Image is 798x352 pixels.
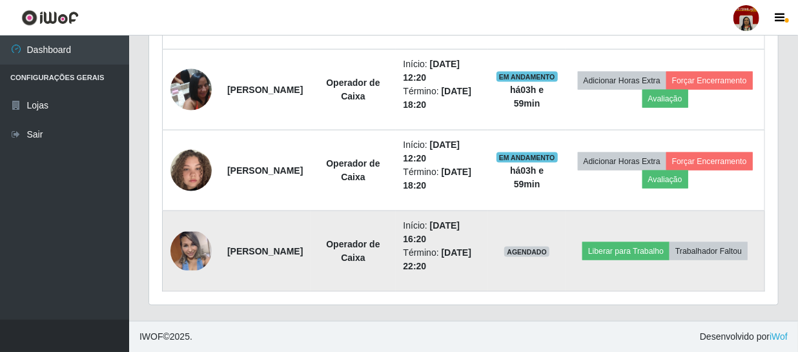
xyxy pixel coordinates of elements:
button: Liberar para Trabalho [582,242,670,260]
span: © 2025 . [139,331,192,344]
button: Avaliação [642,90,688,108]
a: iWof [770,332,788,342]
strong: há 03 h e 59 min [510,165,544,189]
button: Adicionar Horas Extra [578,152,666,171]
time: [DATE] 12:20 [404,140,460,163]
span: AGENDADO [504,247,549,257]
strong: Operador de Caixa [326,78,380,101]
strong: há 03 h e 59 min [510,85,544,109]
li: Início: [404,219,481,246]
button: Avaliação [642,171,688,189]
img: 1667262197965.jpeg [170,232,212,271]
span: Desenvolvido por [700,331,788,344]
button: Trabalhador Faltou [670,242,748,260]
strong: [PERSON_NAME] [227,85,303,95]
strong: [PERSON_NAME] [227,246,303,256]
button: Forçar Encerramento [666,152,753,171]
li: Término: [404,246,481,273]
img: 1751065972861.jpeg [170,134,212,207]
strong: Operador de Caixa [326,158,380,182]
img: 1716827942776.jpeg [170,62,212,117]
li: Término: [404,165,481,192]
img: CoreUI Logo [21,10,79,26]
span: EM ANDAMENTO [496,72,558,82]
span: IWOF [139,332,163,342]
li: Término: [404,85,481,112]
li: Início: [404,57,481,85]
strong: Operador de Caixa [326,239,380,263]
span: EM ANDAMENTO [496,152,558,163]
button: Forçar Encerramento [666,72,753,90]
button: Adicionar Horas Extra [578,72,666,90]
strong: [PERSON_NAME] [227,165,303,176]
time: [DATE] 16:20 [404,220,460,244]
li: Início: [404,138,481,165]
time: [DATE] 12:20 [404,59,460,83]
